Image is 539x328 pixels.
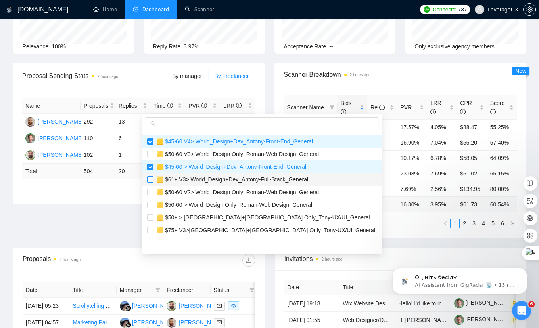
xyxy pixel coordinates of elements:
[69,282,116,298] th: Title
[424,6,430,13] img: upwork-logo.png
[115,98,150,114] th: Replies
[25,133,35,143] img: TV
[185,6,214,13] a: searchScanner
[120,319,178,325] a: AA[PERSON_NAME]
[120,318,130,328] img: AA
[150,121,156,126] span: search
[367,135,397,150] td: 5
[457,150,487,166] td: $58.05
[201,103,207,108] span: info-circle
[457,135,487,150] td: $55.20
[132,301,178,310] div: [PERSON_NAME]
[126,322,131,328] img: gigradar-bm.png
[119,101,141,110] span: Replies
[512,301,531,320] iframe: Intercom live chat
[59,257,81,262] time: 2 hours ago
[22,43,48,50] span: Relevance
[81,164,115,179] td: 504
[153,103,173,109] span: Time
[397,166,427,181] td: 23.08%
[284,280,340,295] th: Date
[523,6,536,13] a: setting
[249,288,254,292] span: filter
[397,196,427,212] td: 16.80 %
[479,219,488,228] li: 4
[490,100,505,115] span: Score
[184,43,199,50] span: 3.97%
[97,74,118,79] time: 2 hours ago
[487,196,517,212] td: 60.54 %
[450,219,460,228] li: 1
[350,73,371,77] time: 2 hours ago
[120,286,152,294] span: Manager
[154,284,162,296] span: filter
[479,219,488,228] a: 4
[523,3,536,16] button: setting
[38,134,83,143] div: [PERSON_NAME]
[167,301,176,311] img: RL
[510,316,533,324] span: Pending
[217,320,222,325] span: mail
[322,257,343,261] time: 2 hours ago
[22,164,81,179] td: Total
[498,219,507,228] li: 6
[133,6,138,12] span: dashboard
[153,227,375,233] span: 🟨 $75+ V3>[GEOGRAPHIC_DATA]+[GEOGRAPHIC_DATA] Only_Tony-UX/UI_General
[470,219,478,228] a: 3
[73,319,207,326] a: Marketing Partner for CRO Agency (Offers, VSLs, Ads)
[510,221,514,226] span: right
[487,150,517,166] td: 64.09%
[153,164,306,170] span: 🟨 $45-60 > World_Design+Dev_Antony-Front-End_General
[155,288,160,292] span: filter
[460,100,472,115] span: CPR
[132,318,178,327] div: [PERSON_NAME]
[115,130,150,147] td: 6
[427,119,457,135] td: 4.05%
[231,303,236,308] span: eye
[528,301,535,307] span: 6
[460,109,466,114] span: info-circle
[367,181,397,196] td: 1
[427,166,457,181] td: 7.69%
[397,181,427,196] td: 7.69%
[487,181,517,196] td: 80.00%
[52,43,66,50] span: 100%
[441,219,450,228] button: left
[214,73,249,79] span: By Freelancer
[427,150,457,166] td: 6.78%
[400,104,419,111] span: PVR
[81,114,115,130] td: 292
[414,43,495,50] span: Only exclusive agency members
[454,315,464,325] img: c1ubs3Re8m653Oj37xRJv3B2W9w47HdBbQsc91qxwEeJplF8-F2OmN4eYf47k8ubBe
[167,318,176,328] img: AK
[430,109,436,114] span: info-circle
[457,196,487,212] td: $ 61.73
[457,181,487,196] td: $134.95
[243,257,255,263] span: download
[328,101,336,113] span: filter
[163,282,210,298] th: Freelancer
[367,119,397,135] td: 3
[397,150,427,166] td: 10.17%
[38,151,83,159] div: [PERSON_NAME]
[367,150,397,166] td: 4
[23,282,69,298] th: Date
[93,6,117,13] a: homeHome
[126,305,131,311] img: gigradar-bm.png
[380,251,539,307] iframe: Intercom notifications повідомлення
[22,98,81,114] th: Name
[223,103,242,109] span: LRR
[367,196,397,212] td: 20
[510,317,537,323] a: Pending
[236,103,242,108] span: info-circle
[214,286,246,294] span: Status
[498,219,507,228] a: 6
[488,219,498,228] li: 5
[427,196,457,212] td: 3.95 %
[507,219,517,228] button: right
[22,71,166,81] span: Proposal Sending Stats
